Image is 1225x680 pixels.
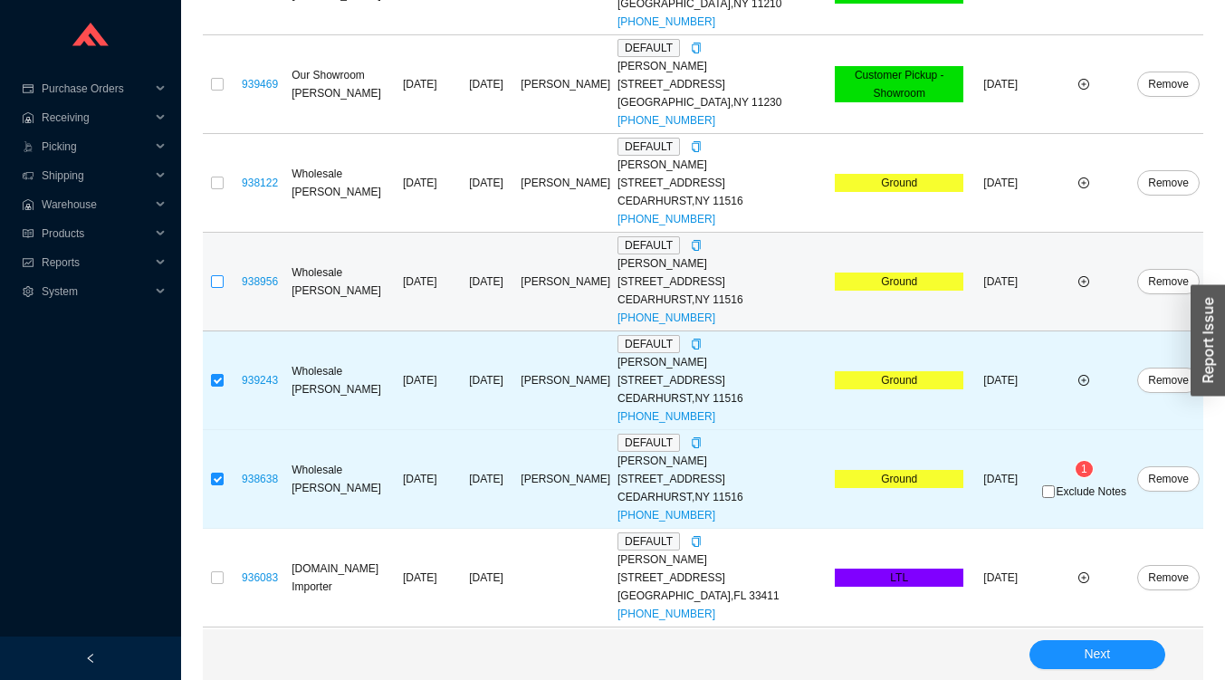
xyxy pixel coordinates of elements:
[617,488,828,506] div: CEDARHURST , NY 11516
[459,273,514,291] div: [DATE]
[617,509,715,522] a: [PHONE_NUMBER]
[459,569,514,587] div: [DATE]
[1042,485,1055,498] input: Exclude Notes
[691,339,702,350] span: copy
[1137,368,1200,393] button: Remove
[617,93,828,111] div: [GEOGRAPHIC_DATA] , NY 11230
[292,461,381,497] div: Wholesale [PERSON_NAME]
[1148,273,1189,291] span: Remove
[617,587,828,605] div: [GEOGRAPHIC_DATA] , FL 33411
[617,389,828,407] div: CEDARHURST , NY 11516
[385,529,455,627] td: [DATE]
[835,66,963,102] div: Customer Pickup - Showroom
[242,177,278,189] a: 938122
[691,335,702,353] div: Copy
[617,353,828,371] div: [PERSON_NAME]
[1057,486,1126,497] span: Exclude Notes
[22,257,34,268] span: fund
[617,608,715,620] a: [PHONE_NUMBER]
[1148,470,1189,488] span: Remove
[617,138,680,156] span: DEFAULT
[42,248,150,277] span: Reports
[617,470,828,488] div: [STREET_ADDRESS]
[1078,79,1089,90] span: plus-circle
[617,569,828,587] div: [STREET_ADDRESS]
[617,57,828,75] div: [PERSON_NAME]
[385,430,455,529] td: [DATE]
[1137,269,1200,294] button: Remove
[42,277,150,306] span: System
[617,174,828,192] div: [STREET_ADDRESS]
[517,430,614,529] td: [PERSON_NAME]
[617,452,828,470] div: [PERSON_NAME]
[617,551,828,569] div: [PERSON_NAME]
[517,35,614,134] td: [PERSON_NAME]
[385,331,455,430] td: [DATE]
[42,190,150,219] span: Warehouse
[292,560,381,596] div: [DOMAIN_NAME] Importer
[22,286,34,297] span: setting
[691,536,702,547] span: copy
[967,35,1034,134] td: [DATE]
[22,228,34,239] span: read
[617,75,828,93] div: [STREET_ADDRESS]
[242,473,278,485] a: 938638
[617,192,828,210] div: CEDARHURST , NY 11516
[292,263,381,300] div: Wholesale [PERSON_NAME]
[617,410,715,423] a: [PHONE_NUMBER]
[22,83,34,94] span: credit-card
[459,174,514,192] div: [DATE]
[517,331,614,430] td: [PERSON_NAME]
[1081,463,1087,475] span: 1
[42,103,150,132] span: Receiving
[967,331,1034,430] td: [DATE]
[967,233,1034,331] td: [DATE]
[617,434,680,452] span: DEFAULT
[1078,177,1089,188] span: plus-circle
[385,233,455,331] td: [DATE]
[459,470,514,488] div: [DATE]
[1076,461,1093,477] sup: 1
[1084,644,1110,665] span: Next
[42,132,150,161] span: Picking
[617,114,715,127] a: [PHONE_NUMBER]
[835,273,963,291] div: Ground
[967,430,1034,529] td: [DATE]
[617,236,680,254] span: DEFAULT
[42,219,150,248] span: Products
[617,15,715,28] a: [PHONE_NUMBER]
[691,141,702,152] span: copy
[617,335,680,353] span: DEFAULT
[1078,375,1089,386] span: plus-circle
[691,39,702,57] div: Copy
[459,371,514,389] div: [DATE]
[42,74,150,103] span: Purchase Orders
[242,275,278,288] a: 938956
[42,161,150,190] span: Shipping
[242,374,278,387] a: 939243
[385,35,455,134] td: [DATE]
[617,156,828,174] div: [PERSON_NAME]
[1137,565,1200,590] button: Remove
[1078,572,1089,583] span: plus-circle
[691,437,702,448] span: copy
[242,78,278,91] a: 939469
[967,134,1034,233] td: [DATE]
[292,362,381,398] div: Wholesale [PERSON_NAME]
[617,532,680,551] span: DEFAULT
[835,371,963,389] div: Ground
[517,134,614,233] td: [PERSON_NAME]
[691,240,702,251] span: copy
[1137,466,1200,492] button: Remove
[691,434,702,452] div: Copy
[617,371,828,389] div: [STREET_ADDRESS]
[1137,72,1200,97] button: Remove
[459,75,514,93] div: [DATE]
[617,39,680,57] span: DEFAULT
[617,291,828,309] div: CEDARHURST , NY 11516
[85,653,96,664] span: left
[691,138,702,156] div: Copy
[385,134,455,233] td: [DATE]
[517,233,614,331] td: [PERSON_NAME]
[617,273,828,291] div: [STREET_ADDRESS]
